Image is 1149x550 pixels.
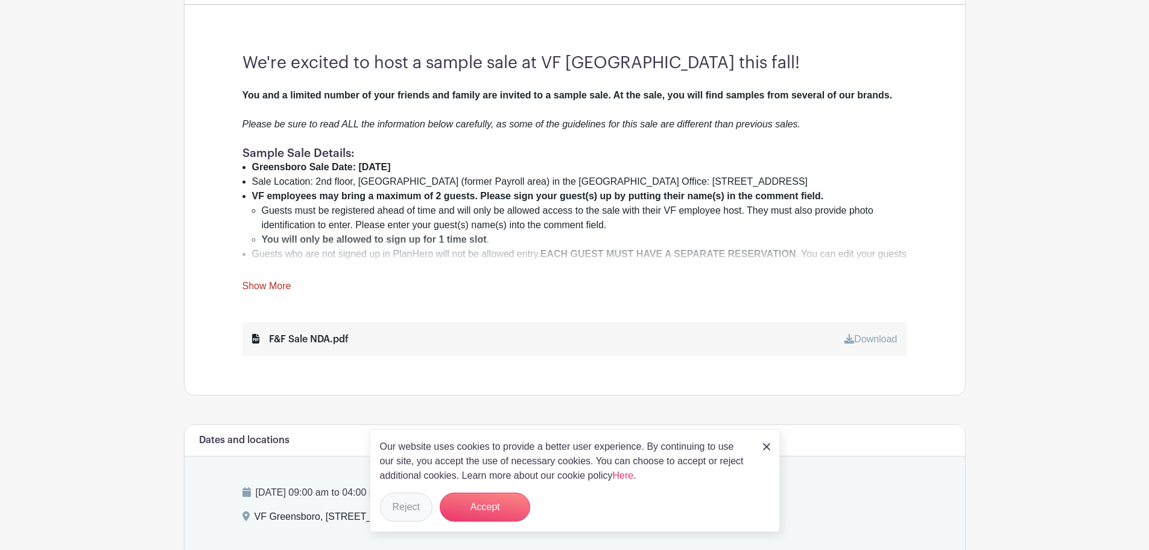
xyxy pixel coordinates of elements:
[252,332,349,347] div: F&F Sale NDA.pdf
[252,162,391,172] strong: Greensboro Sale Date: [DATE]
[242,53,907,74] h3: We're excited to host a sample sale at VF [GEOGRAPHIC_DATA] this fall!
[242,281,291,296] a: Show More
[242,119,801,129] em: Please be sure to read ALL the information below carefully, as some of the guidelines for this sa...
[199,435,290,446] h6: Dates and locations
[540,249,796,259] strong: EACH GUEST MUST HAVE A SEPARATE RESERVATION
[380,493,432,522] button: Reject
[252,191,824,201] strong: VF employees may bring a maximum of 2 guests. Please sign your guest(s) up by putting their name(...
[242,90,893,100] strong: You and a limited number of your friends and family are invited to a sample sale. At the sale, yo...
[440,493,530,522] button: Accept
[380,440,750,483] p: Our website uses cookies to provide a better user experience. By continuing to use our site, you ...
[252,174,907,189] li: Sale Location: 2nd floor, [GEOGRAPHIC_DATA] (former Payroll area) in the [GEOGRAPHIC_DATA] Office...
[262,232,907,247] li: .
[262,203,907,232] li: Guests must be registered ahead of time and will only be allowed access to the sale with their VF...
[763,443,770,450] img: close_button-5f87c8562297e5c2d7936805f587ecaba9071eb48480494691a3f1689db116b3.svg
[242,485,907,500] p: [DATE] 09:00 am to 04:00 pm
[262,234,487,245] strong: You will only be allowed to sign up for 1 time slot
[613,470,634,481] a: Here
[844,334,897,344] a: Download
[252,247,907,276] li: Guests who are not signed up in PlanHero will not be allowed entry. . You can edit your guests li...
[242,146,907,160] h1: Sample Sale Details:
[255,510,422,529] div: VF Greensboro, [STREET_ADDRESS]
